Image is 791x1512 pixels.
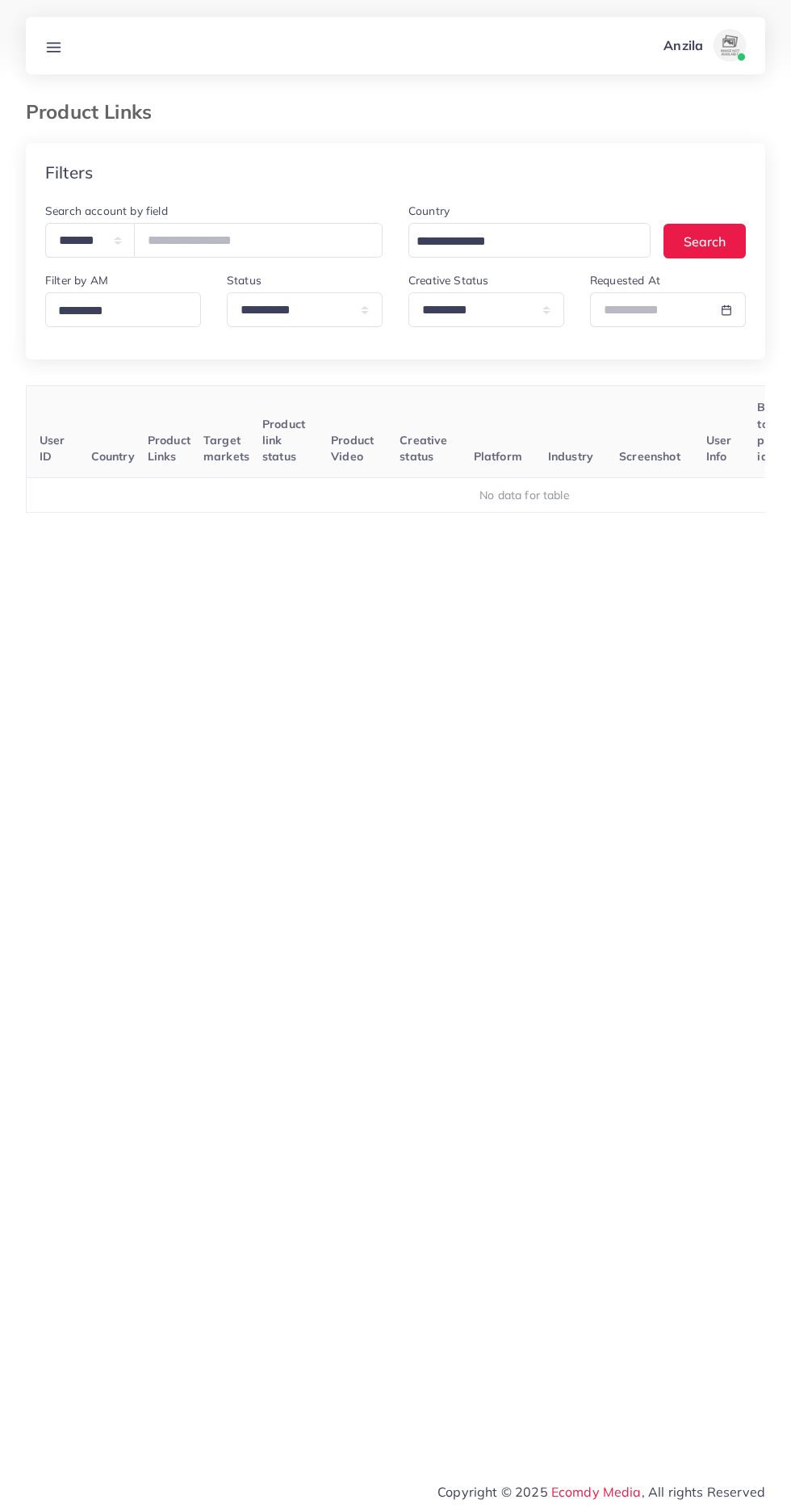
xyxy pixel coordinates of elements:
[262,417,305,464] span: Product link status
[148,433,190,464] span: Product Links
[45,292,201,327] div: Search for option
[663,36,703,55] p: Anzila
[45,162,93,183] h4: Filters
[40,433,65,464] span: User ID
[45,203,168,219] label: Search account by field
[437,1482,765,1501] span: Copyright © 2025
[203,433,249,464] span: Target markets
[619,449,680,464] span: Screenshot
[706,433,732,464] span: User Info
[411,229,630,254] input: Search for option
[408,272,488,288] label: Creative Status
[91,449,135,464] span: Country
[655,29,752,61] a: Anzilaavatar
[408,203,450,219] label: Country
[331,433,374,464] span: Product Video
[590,272,660,288] label: Requested At
[474,449,522,464] span: Platform
[227,272,262,288] label: Status
[52,299,191,324] input: Search for option
[400,433,447,464] span: Creative status
[663,224,746,258] button: Search
[551,1484,642,1500] a: Ecomdy Media
[26,100,165,124] h3: Product Links
[45,272,108,288] label: Filter by AM
[408,223,651,258] div: Search for option
[714,29,746,61] img: avatar
[642,1482,765,1501] span: , All rights Reserved
[548,449,593,464] span: Industry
